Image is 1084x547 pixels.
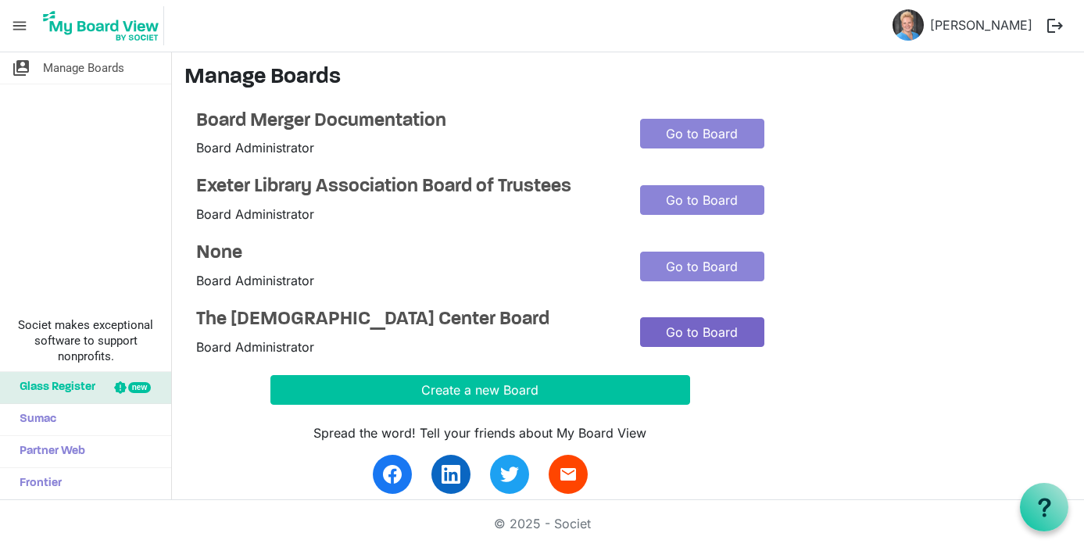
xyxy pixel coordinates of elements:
a: Go to Board [640,252,764,281]
a: © 2025 - Societ [494,516,591,531]
span: Societ makes exceptional software to support nonprofits. [7,317,164,364]
img: facebook.svg [383,465,402,484]
a: My Board View Logo [38,6,170,45]
a: None [196,242,617,265]
a: [PERSON_NAME] [924,9,1039,41]
span: Partner Web [12,436,85,467]
a: Board Merger Documentation [196,110,617,133]
a: The [DEMOGRAPHIC_DATA] Center Board [196,309,617,331]
span: Sumac [12,404,56,435]
span: Manage Boards [43,52,124,84]
a: Go to Board [640,119,764,148]
span: Glass Register [12,372,95,403]
a: Go to Board [640,317,764,347]
div: new [128,382,151,393]
button: Create a new Board [270,375,691,405]
a: email [549,455,588,494]
span: switch_account [12,52,30,84]
span: Board Administrator [196,140,314,156]
div: Spread the word! Tell your friends about My Board View [270,424,691,442]
span: Board Administrator [196,206,314,222]
span: Frontier [12,468,62,499]
span: Board Administrator [196,339,314,355]
img: linkedin.svg [442,465,460,484]
button: logout [1039,9,1071,42]
img: vLlGUNYjuWs4KbtSZQjaWZvDTJnrkUC5Pj-l20r8ChXSgqWs1EDCHboTbV3yLcutgLt7-58AB6WGaG5Dpql6HA_thumb.png [893,9,924,41]
img: twitter.svg [500,465,519,484]
a: Go to Board [640,185,764,215]
a: Exeter Library Association Board of Trustees [196,176,617,198]
h3: Manage Boards [184,65,1071,91]
span: email [559,465,578,484]
span: menu [5,11,34,41]
img: My Board View Logo [38,6,164,45]
span: Board Administrator [196,273,314,288]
